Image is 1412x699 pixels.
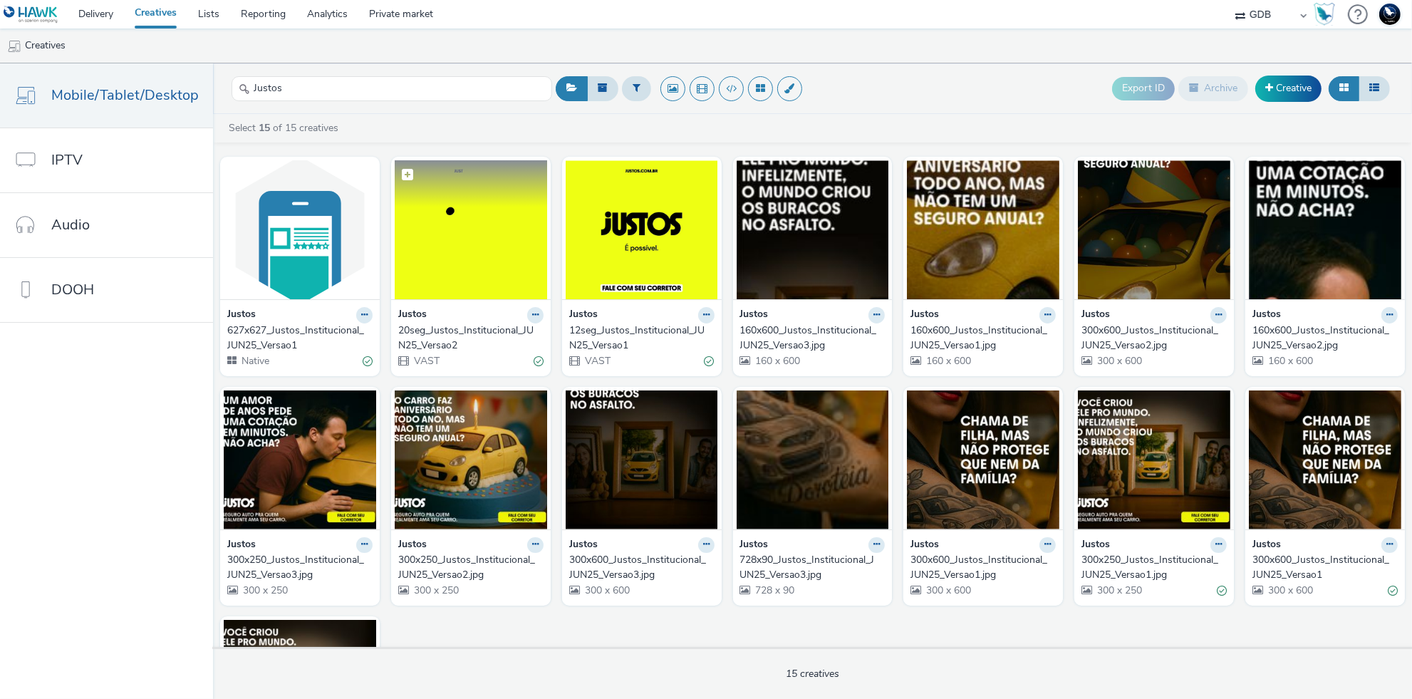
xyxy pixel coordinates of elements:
[1252,323,1392,353] div: 160x600_Justos_Institucional_JUN25_Versao2.jpg
[51,279,94,300] span: DOOH
[398,307,427,323] strong: Justos
[1255,76,1322,101] a: Creative
[259,121,270,135] strong: 15
[925,584,971,597] span: 300 x 600
[227,553,367,582] div: 300x250_Justos_Institucional_JUN25_Versao3.jpg
[232,76,552,101] input: Search...
[740,323,880,353] div: 160x600_Justos_Institucional_JUN25_Versao3.jpg
[1081,323,1227,353] a: 300x600_Justos_Institucional_JUN25_Versao2.jpg
[1314,3,1341,26] a: Hawk Academy
[754,584,795,597] span: 728 x 90
[1314,3,1335,26] img: Hawk Academy
[227,537,256,554] strong: Justos
[1096,354,1142,368] span: 300 x 600
[569,323,709,353] div: 12seg_Justos_Institucional_JUN25_Versao1
[583,584,630,597] span: 300 x 600
[569,323,715,353] a: 12seg_Justos_Institucional_JUN25_Versao1
[583,354,611,368] span: VAST
[740,537,769,554] strong: Justos
[737,390,889,529] img: 728x90_Justos_Institucional_JUN25_Versao3.jpg visual
[1081,323,1221,353] div: 300x600_Justos_Institucional_JUN25_Versao2.jpg
[1249,160,1401,299] img: 160x600_Justos_Institucional_JUN25_Versao2.jpg visual
[363,354,373,369] div: Valid
[398,323,538,353] div: 20seg_Justos_Institucional_JUN25_Versao2
[224,390,376,529] img: 300x250_Justos_Institucional_JUN25_Versao3.jpg visual
[566,390,718,529] img: 300x600_Justos_Institucional_JUN25_Versao3.jpg visual
[569,307,598,323] strong: Justos
[910,307,939,323] strong: Justos
[1252,307,1281,323] strong: Justos
[910,553,1056,582] a: 300x600_Justos_Institucional_JUN25_Versao1.jpg
[227,553,373,582] a: 300x250_Justos_Institucional_JUN25_Versao3.jpg
[566,160,718,299] img: 12seg_Justos_Institucional_JUN25_Versao1 visual
[398,553,544,582] a: 300x250_Justos_Institucional_JUN25_Versao2.jpg
[1078,160,1230,299] img: 300x600_Justos_Institucional_JUN25_Versao2.jpg visual
[51,150,83,170] span: IPTV
[705,354,715,369] div: Valid
[412,584,459,597] span: 300 x 250
[1217,584,1227,599] div: Valid
[1252,537,1281,554] strong: Justos
[227,121,344,135] a: Select of 15 creatives
[395,160,547,299] img: 20seg_Justos_Institucional_JUN25_Versao2 visual
[1112,77,1175,100] button: Export ID
[4,6,58,24] img: undefined Logo
[227,323,367,353] div: 627x627_Justos_Institucional_JUN25_Versao1
[740,323,886,353] a: 160x600_Justos_Institucional_JUN25_Versao3.jpg
[1379,4,1401,25] img: Support Hawk
[740,307,769,323] strong: Justos
[227,323,373,353] a: 627x627_Justos_Institucional_JUN25_Versao1
[534,354,544,369] div: Valid
[569,553,709,582] div: 300x600_Justos_Institucional_JUN25_Versao3.jpg
[227,307,256,323] strong: Justos
[1081,537,1110,554] strong: Justos
[1252,323,1398,353] a: 160x600_Justos_Institucional_JUN25_Versao2.jpg
[1178,76,1248,100] button: Archive
[1329,76,1359,100] button: Grid
[1388,584,1398,599] div: Valid
[242,584,288,597] span: 300 x 250
[51,85,199,105] span: Mobile/Tablet/Desktop
[1249,390,1401,529] img: 300x600_Justos_Institucional_JUN25_Versao1 visual
[1096,584,1142,597] span: 300 x 250
[754,354,801,368] span: 160 x 600
[1267,354,1313,368] span: 160 x 600
[910,553,1050,582] div: 300x600_Justos_Institucional_JUN25_Versao1.jpg
[910,537,939,554] strong: Justos
[910,323,1050,353] div: 160x600_Justos_Institucional_JUN25_Versao1.jpg
[1081,553,1221,582] div: 300x250_Justos_Institucional_JUN25_Versao1.jpg
[1081,553,1227,582] a: 300x250_Justos_Institucional_JUN25_Versao1.jpg
[740,553,880,582] div: 728x90_Justos_Institucional_JUN25_Versao3.jpg
[395,390,547,529] img: 300x250_Justos_Institucional_JUN25_Versao2.jpg visual
[1267,584,1313,597] span: 300 x 600
[224,160,376,299] img: 627x627_Justos_Institucional_JUN25_Versao1 visual
[51,214,90,235] span: Audio
[786,667,839,680] span: 15 creatives
[398,323,544,353] a: 20seg_Justos_Institucional_JUN25_Versao2
[1252,553,1398,582] a: 300x600_Justos_Institucional_JUN25_Versao1
[1359,76,1390,100] button: Table
[925,354,971,368] span: 160 x 600
[412,354,440,368] span: VAST
[240,354,269,368] span: Native
[7,39,21,53] img: mobile
[737,160,889,299] img: 160x600_Justos_Institucional_JUN25_Versao3.jpg visual
[569,537,598,554] strong: Justos
[910,323,1056,353] a: 160x600_Justos_Institucional_JUN25_Versao1.jpg
[398,537,427,554] strong: Justos
[1081,307,1110,323] strong: Justos
[398,553,538,582] div: 300x250_Justos_Institucional_JUN25_Versao2.jpg
[569,553,715,582] a: 300x600_Justos_Institucional_JUN25_Versao3.jpg
[907,390,1059,529] img: 300x600_Justos_Institucional_JUN25_Versao1.jpg visual
[1078,390,1230,529] img: 300x250_Justos_Institucional_JUN25_Versao1.jpg visual
[1252,553,1392,582] div: 300x600_Justos_Institucional_JUN25_Versao1
[907,160,1059,299] img: 160x600_Justos_Institucional_JUN25_Versao1.jpg visual
[740,553,886,582] a: 728x90_Justos_Institucional_JUN25_Versao3.jpg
